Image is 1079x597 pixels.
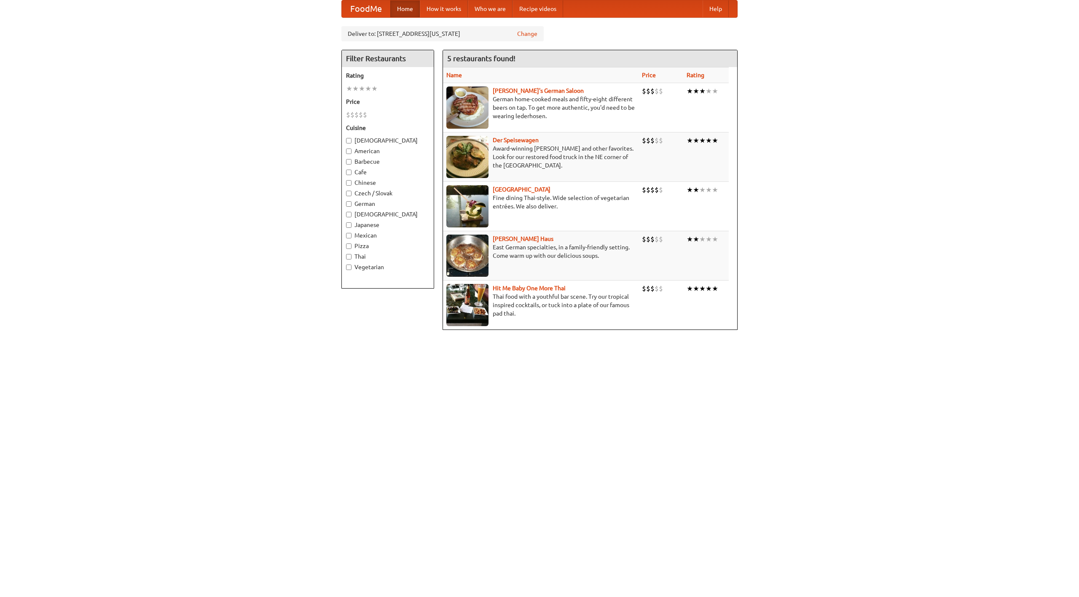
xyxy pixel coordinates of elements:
li: ★ [706,284,712,293]
label: Japanese [346,221,429,229]
li: ★ [693,136,699,145]
h5: Rating [346,71,429,80]
p: Thai food with a youthful bar scene. Try our tropical inspired cocktails, or tuck into a plate of... [446,292,635,318]
li: ★ [699,235,706,244]
li: $ [642,136,646,145]
li: $ [354,110,359,119]
li: ★ [706,235,712,244]
li: $ [650,235,655,244]
a: Rating [687,72,704,78]
li: ★ [706,185,712,194]
li: $ [659,185,663,194]
li: ★ [712,235,718,244]
h5: Cuisine [346,124,429,132]
li: ★ [699,284,706,293]
a: Hit Me Baby One More Thai [493,285,566,292]
input: Mexican [346,233,352,238]
a: Change [517,30,537,38]
input: Pizza [346,243,352,249]
img: speisewagen.jpg [446,136,489,178]
li: $ [655,86,659,96]
li: ★ [687,185,693,194]
p: East German specialties, in a family-friendly setting. Come warm up with our delicious soups. [446,243,635,260]
li: $ [350,110,354,119]
p: Fine dining Thai-style. Wide selection of vegetarian entrées. We also deliver. [446,194,635,211]
li: $ [650,86,655,96]
li: ★ [365,84,371,93]
input: Japanese [346,222,352,228]
a: Price [642,72,656,78]
p: Award-winning [PERSON_NAME] and other favorites. Look for our restored food truck in the NE corne... [446,144,635,170]
label: [DEMOGRAPHIC_DATA] [346,210,429,219]
label: Barbecue [346,157,429,166]
img: kohlhaus.jpg [446,235,489,277]
li: ★ [706,86,712,96]
li: ★ [693,284,699,293]
a: [PERSON_NAME] Haus [493,235,553,242]
li: ★ [693,235,699,244]
li: $ [646,235,650,244]
label: Chinese [346,178,429,187]
li: $ [646,86,650,96]
label: Cafe [346,168,429,176]
li: $ [655,136,659,145]
label: Czech / Slovak [346,189,429,197]
li: $ [655,284,659,293]
li: $ [659,235,663,244]
label: American [346,147,429,155]
input: German [346,201,352,207]
li: $ [642,86,646,96]
a: Recipe videos [513,0,563,17]
p: German home-cooked meals and fifty-eight different beers on tap. To get more authentic, you'd nee... [446,95,635,120]
li: ★ [712,136,718,145]
li: $ [359,110,363,119]
h5: Price [346,97,429,106]
img: babythai.jpg [446,284,489,326]
li: ★ [693,86,699,96]
input: American [346,149,352,154]
li: $ [655,185,659,194]
a: [GEOGRAPHIC_DATA] [493,186,550,193]
a: Who we are [468,0,513,17]
input: Barbecue [346,159,352,165]
img: satay.jpg [446,185,489,227]
li: $ [646,136,650,145]
li: ★ [712,185,718,194]
b: [PERSON_NAME]'s German Saloon [493,87,584,94]
a: Name [446,72,462,78]
input: Thai [346,254,352,259]
li: $ [659,284,663,293]
li: ★ [371,84,378,93]
label: [DEMOGRAPHIC_DATA] [346,136,429,145]
li: ★ [687,86,693,96]
li: ★ [346,84,352,93]
input: [DEMOGRAPHIC_DATA] [346,138,352,143]
li: ★ [352,84,359,93]
li: $ [642,185,646,194]
li: $ [655,235,659,244]
li: ★ [359,84,365,93]
li: $ [642,284,646,293]
a: How it works [420,0,468,17]
input: Chinese [346,180,352,186]
input: Vegetarian [346,265,352,270]
label: Thai [346,252,429,261]
li: ★ [712,86,718,96]
li: ★ [706,136,712,145]
input: Cafe [346,170,352,175]
li: $ [650,136,655,145]
li: $ [650,284,655,293]
a: Home [390,0,420,17]
a: FoodMe [342,0,390,17]
label: German [346,200,429,208]
li: $ [659,136,663,145]
ng-pluralize: 5 restaurants found! [447,54,515,62]
a: Der Speisewagen [493,137,539,143]
li: $ [650,185,655,194]
li: ★ [687,235,693,244]
li: $ [363,110,367,119]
